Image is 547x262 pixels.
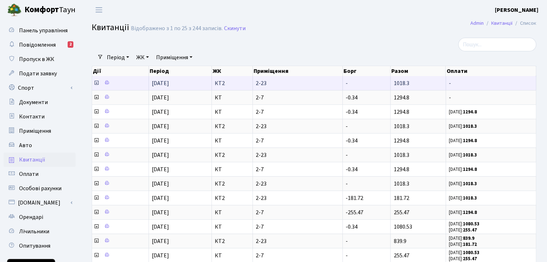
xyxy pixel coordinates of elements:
span: 2-23 [256,152,339,158]
span: -0.34 [346,108,357,116]
a: [PERSON_NAME] [495,6,538,14]
span: Квитанції [19,156,45,164]
small: [DATE]: [449,166,477,173]
th: Оплати [446,66,536,76]
th: ЖК [212,66,253,76]
span: - [346,151,348,159]
span: Таун [24,4,76,16]
span: КТ2 [215,238,250,244]
a: Період [104,51,132,64]
a: [DOMAIN_NAME] [4,196,76,210]
span: [DATE] [152,209,169,216]
a: Панель управління [4,23,76,38]
span: 2-23 [256,181,339,187]
span: [DATE] [152,252,169,259]
span: [DATE] [152,194,169,202]
span: 2-23 [256,195,339,201]
span: [DATE] [152,237,169,245]
span: КТ [215,253,250,258]
span: [DATE] [152,180,169,188]
b: 1080.53 [463,221,479,227]
th: Дії [92,66,149,76]
b: 1018.3 [463,123,477,130]
span: [DATE] [152,94,169,102]
span: [DATE] [152,137,169,145]
span: 2-7 [256,253,339,258]
span: 2-7 [256,210,339,215]
small: [DATE]: [449,137,477,144]
b: 181.72 [463,241,477,248]
a: Приміщення [153,51,195,64]
a: Скинути [224,25,246,32]
span: -181.72 [346,194,363,202]
span: 2-7 [256,95,339,100]
span: - [346,252,348,259]
span: 2-23 [256,80,339,86]
span: Контакти [19,113,45,121]
div: Відображено з 1 по 25 з 244 записів. [131,25,223,32]
span: 1080.53 [393,223,412,231]
b: 1018.3 [463,181,477,187]
a: Повідомлення2 [4,38,76,52]
span: КТ [215,109,250,115]
span: Квитанції [92,21,129,34]
a: Подати заявку [4,66,76,81]
b: 1294.8 [463,209,477,216]
input: Пошук... [458,38,536,51]
span: -0.34 [346,223,357,231]
img: logo.png [7,3,22,17]
a: Особові рахунки [4,181,76,196]
span: 1018.3 [393,180,409,188]
span: КТ [215,138,250,144]
span: КТ [215,210,250,215]
span: Подати заявку [19,70,57,78]
a: Орендарі [4,210,76,224]
span: 2-7 [256,138,339,144]
span: КТ2 [215,195,250,201]
span: КТ [215,167,250,172]
span: - [449,95,533,100]
span: Приміщення [19,127,51,135]
span: Пропуск в ЖК [19,55,54,63]
span: - [346,237,348,245]
small: [DATE]: [449,123,477,130]
a: Квитанції [4,153,76,167]
span: Панель управління [19,27,68,34]
b: 255.47 [463,256,477,262]
li: Список [512,19,536,27]
b: 1018.3 [463,195,477,201]
span: 2-23 [256,123,339,129]
small: [DATE]: [449,195,477,201]
b: 1294.8 [463,137,477,144]
b: 839.9 [463,235,474,242]
span: 1294.8 [393,137,409,145]
th: Разом [391,66,446,76]
b: 1294.8 [463,166,477,173]
a: Документи [4,95,76,109]
th: Період [149,66,212,76]
span: Особові рахунки [19,184,61,192]
span: Документи [19,98,48,106]
span: 1294.8 [393,165,409,173]
span: КТ [215,95,250,100]
span: [DATE] [152,122,169,130]
span: 839.9 [393,237,406,245]
span: 181.72 [393,194,409,202]
div: 2 [68,41,73,48]
nav: breadcrumb [460,16,547,31]
button: Переключити навігацію [90,4,108,16]
span: Опитування [19,242,50,250]
small: [DATE]: [449,109,477,115]
span: Орендарі [19,213,43,221]
span: 2-23 [256,238,339,244]
span: [DATE] [152,151,169,159]
b: 1080.53 [463,249,479,256]
span: КТ2 [215,152,250,158]
small: [DATE]: [449,227,477,233]
span: [DATE] [152,165,169,173]
span: - [449,80,533,86]
span: Оплати [19,170,38,178]
a: Квитанції [491,19,512,27]
span: -0.34 [346,94,357,102]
